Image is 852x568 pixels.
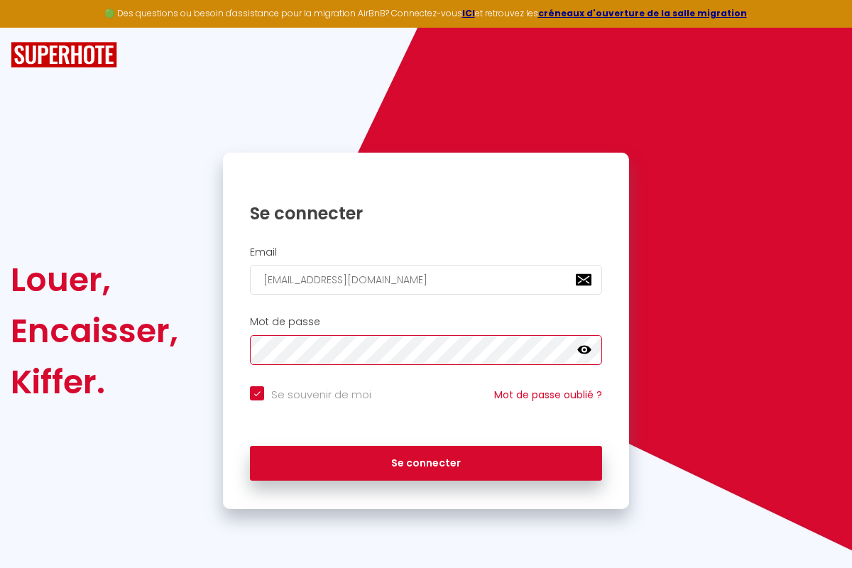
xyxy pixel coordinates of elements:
[11,6,54,48] button: Ouvrir le widget de chat LiveChat
[11,356,178,408] div: Kiffer.
[250,316,602,328] h2: Mot de passe
[11,305,178,356] div: Encaisser,
[11,254,178,305] div: Louer,
[462,7,475,19] a: ICI
[250,202,602,224] h1: Se connecter
[11,42,117,68] img: SuperHote logo
[538,7,747,19] a: créneaux d'ouverture de la salle migration
[250,265,602,295] input: Ton Email
[250,246,602,258] h2: Email
[494,388,602,402] a: Mot de passe oublié ?
[250,446,602,481] button: Se connecter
